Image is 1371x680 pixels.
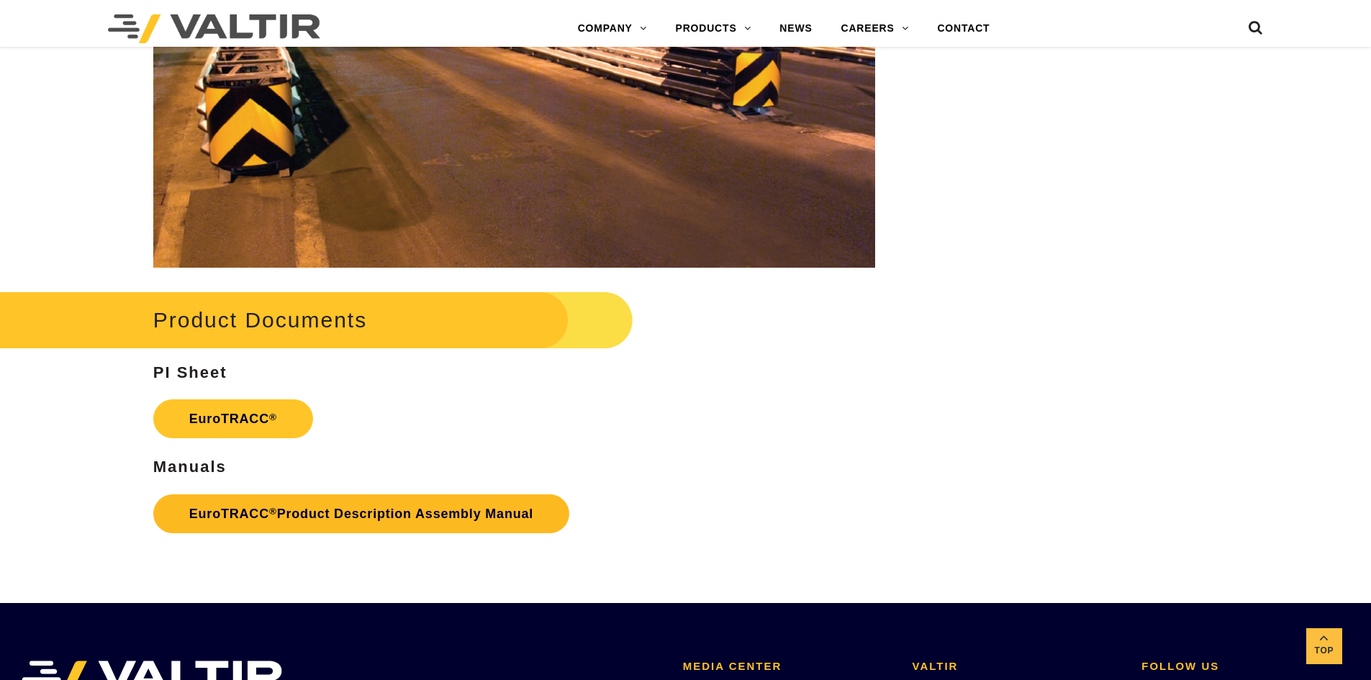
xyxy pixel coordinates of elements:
[269,412,277,422] sup: ®
[1306,628,1342,664] a: Top
[153,494,569,533] a: EuroTRACC®Product Description Assembly Manual
[153,399,313,438] a: EuroTRACC®
[923,14,1004,43] a: CONTACT
[1306,643,1342,659] span: Top
[683,661,891,673] h2: MEDIA CENTER
[269,506,277,517] sup: ®
[108,14,320,43] img: Valtir
[153,363,227,381] strong: PI Sheet
[153,458,227,476] strong: Manuals
[564,14,661,43] a: COMPANY
[765,14,826,43] a: NEWS
[827,14,923,43] a: CAREERS
[1141,661,1349,673] h2: FOLLOW US
[913,661,1121,673] h2: VALTIR
[661,14,766,43] a: PRODUCTS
